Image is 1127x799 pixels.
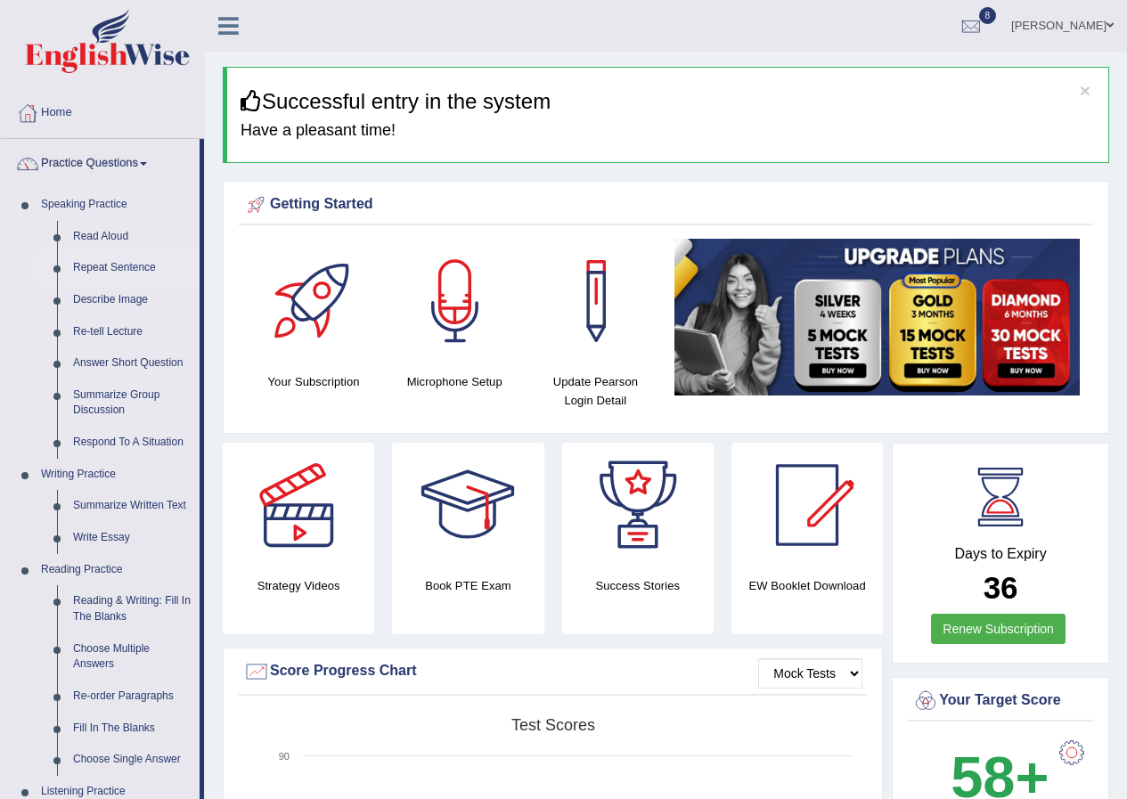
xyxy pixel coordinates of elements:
div: Your Target Score [912,688,1089,714]
h4: Update Pearson Login Detail [534,372,657,410]
div: Getting Started [243,192,1089,218]
h4: Your Subscription [252,372,375,391]
h4: Strategy Videos [223,576,374,595]
a: Choose Multiple Answers [65,633,200,681]
h4: Days to Expiry [912,546,1089,562]
span: 8 [979,7,997,24]
a: Reading & Writing: Fill In The Blanks [65,585,200,632]
a: Speaking Practice [33,189,200,221]
div: Score Progress Chart [243,658,862,685]
a: Read Aloud [65,221,200,253]
a: Answer Short Question [65,347,200,379]
a: Summarize Written Text [65,490,200,522]
b: 36 [984,570,1018,605]
a: Practice Questions [1,139,200,183]
a: Write Essay [65,522,200,554]
tspan: Test scores [511,716,595,734]
a: Fill In The Blanks [65,713,200,745]
h4: Success Stories [562,576,714,595]
button: × [1080,81,1090,100]
a: Re-tell Lecture [65,316,200,348]
h4: Book PTE Exam [392,576,543,595]
h3: Successful entry in the system [241,90,1095,113]
a: Choose Single Answer [65,744,200,776]
a: Writing Practice [33,459,200,491]
img: small5.jpg [674,239,1080,395]
a: Reading Practice [33,554,200,586]
h4: Have a pleasant time! [241,122,1095,140]
a: Summarize Group Discussion [65,379,200,427]
a: Renew Subscription [931,614,1066,644]
a: Re-order Paragraphs [65,681,200,713]
h4: EW Booklet Download [731,576,883,595]
text: 90 [279,751,290,762]
a: Respond To A Situation [65,427,200,459]
a: Repeat Sentence [65,252,200,284]
h4: Microphone Setup [393,372,516,391]
a: Home [1,88,204,133]
a: Describe Image [65,284,200,316]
